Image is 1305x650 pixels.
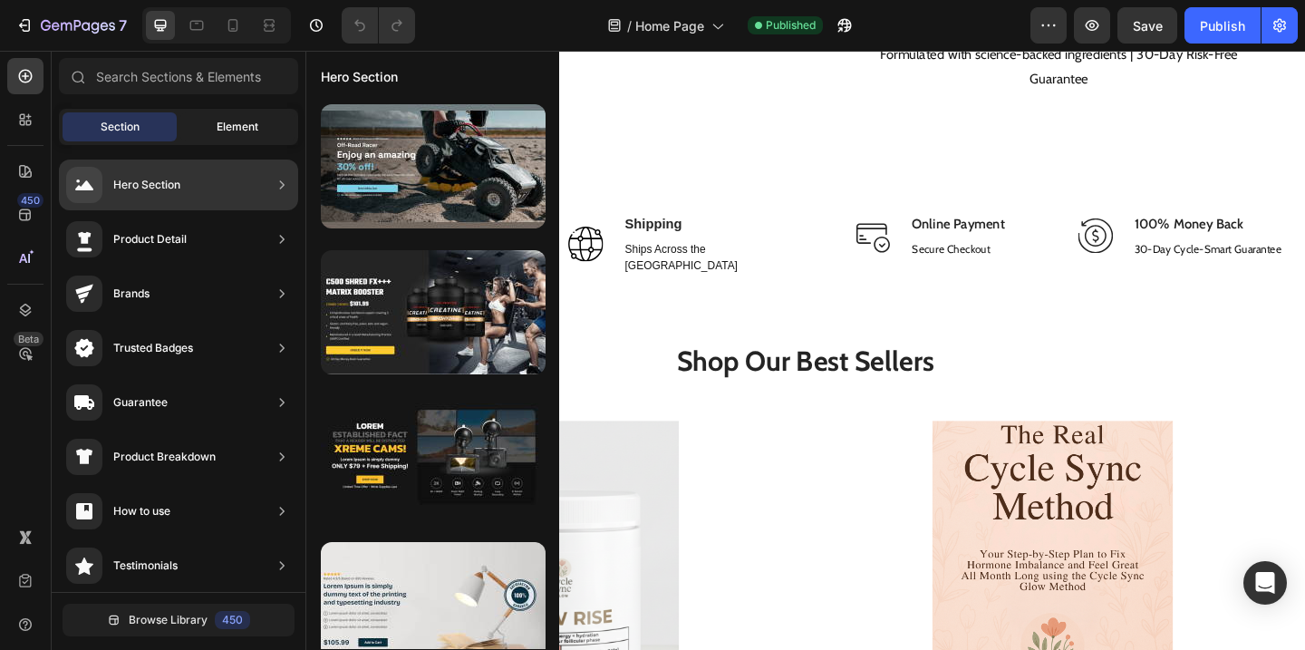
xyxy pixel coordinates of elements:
[113,502,170,520] div: How to use
[347,178,528,199] p: Shipping
[14,316,1074,359] h2: Shop Our Best Sellers
[113,393,168,412] div: Guarantee
[660,207,760,225] p: Secure Checkout
[113,339,193,357] div: Trusted Badges
[342,7,415,44] div: Undo/Redo
[59,58,298,94] input: Search Sections & Elements
[119,15,127,36] p: 7
[1200,16,1245,35] div: Publish
[285,191,324,229] img: Alt Image
[88,178,244,199] p: Free Delivery
[840,182,878,220] img: Alt Image
[26,182,64,220] img: Alt Image
[113,176,180,194] div: Hero Section
[217,119,258,135] span: Element
[113,557,178,575] div: Testimonials
[1117,7,1177,44] button: Save
[627,16,632,35] span: /
[7,7,135,44] button: 7
[129,612,208,628] span: Browse Library
[14,332,43,346] div: Beta
[113,448,216,466] div: Product Breakdown
[17,193,43,208] div: 450
[635,16,704,35] span: Home Page
[113,285,150,303] div: Brands
[305,51,1305,650] iframe: Design area
[1184,7,1261,44] button: Publish
[88,207,244,225] p: Free Delivery on Orders $49+
[766,17,816,34] span: Published
[660,178,760,199] p: Online Payment
[215,611,250,629] div: 450
[902,207,1062,225] p: 30-Day Cycle-Smart Guarantee
[598,182,636,220] img: Alt Image
[101,119,140,135] span: Section
[1243,561,1287,605] div: Open Intercom Messenger
[1133,18,1163,34] span: Save
[63,604,295,636] button: Browse Library450
[347,207,528,242] p: Ships Across the [GEOGRAPHIC_DATA]
[902,178,1062,199] p: 100% Money Back
[113,230,187,248] div: Product Detail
